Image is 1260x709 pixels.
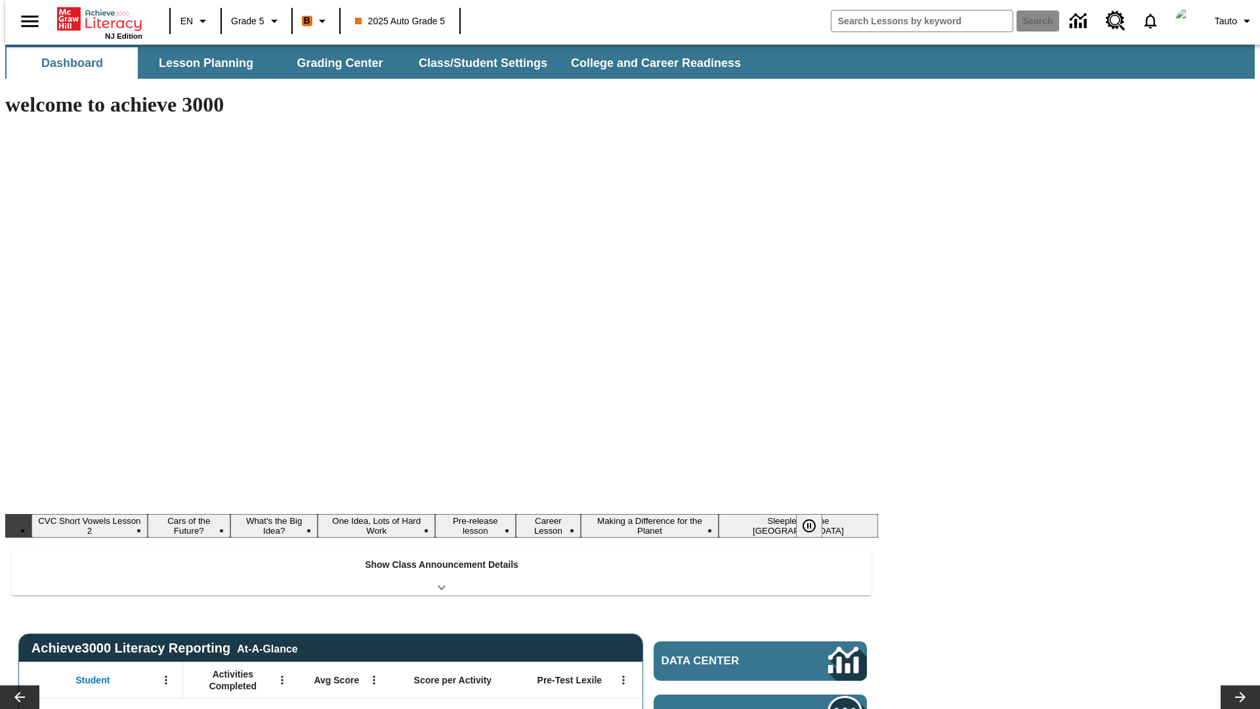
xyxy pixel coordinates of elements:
input: search field [831,11,1013,32]
h1: welcome to achieve 3000 [5,93,878,117]
span: Student [75,674,110,686]
p: Show Class Announcement Details [365,558,518,572]
span: 2025 Auto Grade 5 [355,14,446,28]
button: Pause [796,514,822,538]
button: Slide 8 Sleepless in the Animal Kingdom [719,514,878,538]
button: Open Menu [614,670,633,690]
span: NJ Edition [105,32,142,40]
button: Profile/Settings [1209,9,1260,33]
div: Home [57,5,142,40]
button: Dashboard [7,47,138,79]
div: SubNavbar [5,47,753,79]
img: avatar image [1175,8,1202,34]
span: Score per Activity [414,674,492,686]
span: Achieve3000 Literacy Reporting [31,641,298,656]
button: Open Menu [156,670,176,690]
a: Data Center [654,641,867,681]
button: Slide 2 Cars of the Future? [148,514,230,538]
button: Slide 7 Making a Difference for the Planet [581,514,718,538]
button: College and Career Readiness [560,47,751,79]
button: Grade: Grade 5, Select a grade [226,9,287,33]
button: Open Menu [272,670,292,690]
button: Slide 6 Career Lesson [516,514,581,538]
button: Slide 4 One Idea, Lots of Hard Work [318,514,435,538]
span: Activities Completed [190,668,276,692]
span: Grade 5 [231,14,264,28]
button: Slide 3 What's the Big Idea? [230,514,318,538]
div: Show Class Announcement Details [12,550,871,595]
a: Data Center [1062,3,1098,39]
a: Resource Center, Will open in new tab [1098,3,1133,39]
span: Data Center [661,655,784,668]
button: Grading Center [274,47,406,79]
span: Avg Score [314,674,359,686]
button: Class/Student Settings [408,47,558,79]
button: Lesson Planning [140,47,272,79]
div: Pause [796,514,835,538]
div: At-A-Glance [237,641,297,655]
button: Lesson carousel, Next [1221,685,1260,709]
a: Notifications [1133,4,1167,38]
button: Open side menu [10,2,49,41]
span: Tauto [1215,14,1237,28]
button: Boost Class color is orange. Change class color [297,9,335,33]
button: Open Menu [364,670,384,690]
span: EN [180,14,193,28]
span: B [304,12,310,29]
button: Language: EN, Select a language [175,9,217,33]
button: Slide 1 CVC Short Vowels Lesson 2 [31,514,148,538]
button: Select a new avatar [1167,4,1209,38]
a: Home [57,6,142,32]
button: Slide 5 Pre-release lesson [435,514,516,538]
span: Pre-Test Lexile [537,674,602,686]
div: SubNavbar [5,45,1255,79]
